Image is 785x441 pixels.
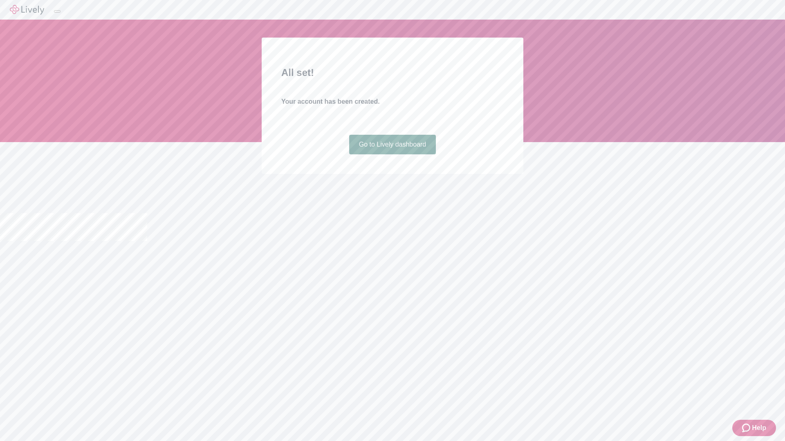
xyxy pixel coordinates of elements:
[281,65,504,80] h2: All set!
[732,420,776,436] button: Zendesk support iconHelp
[349,135,436,154] a: Go to Lively dashboard
[281,97,504,107] h4: Your account has been created.
[54,10,61,13] button: Log out
[10,5,44,15] img: Lively
[742,423,752,433] svg: Zendesk support icon
[752,423,766,433] span: Help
